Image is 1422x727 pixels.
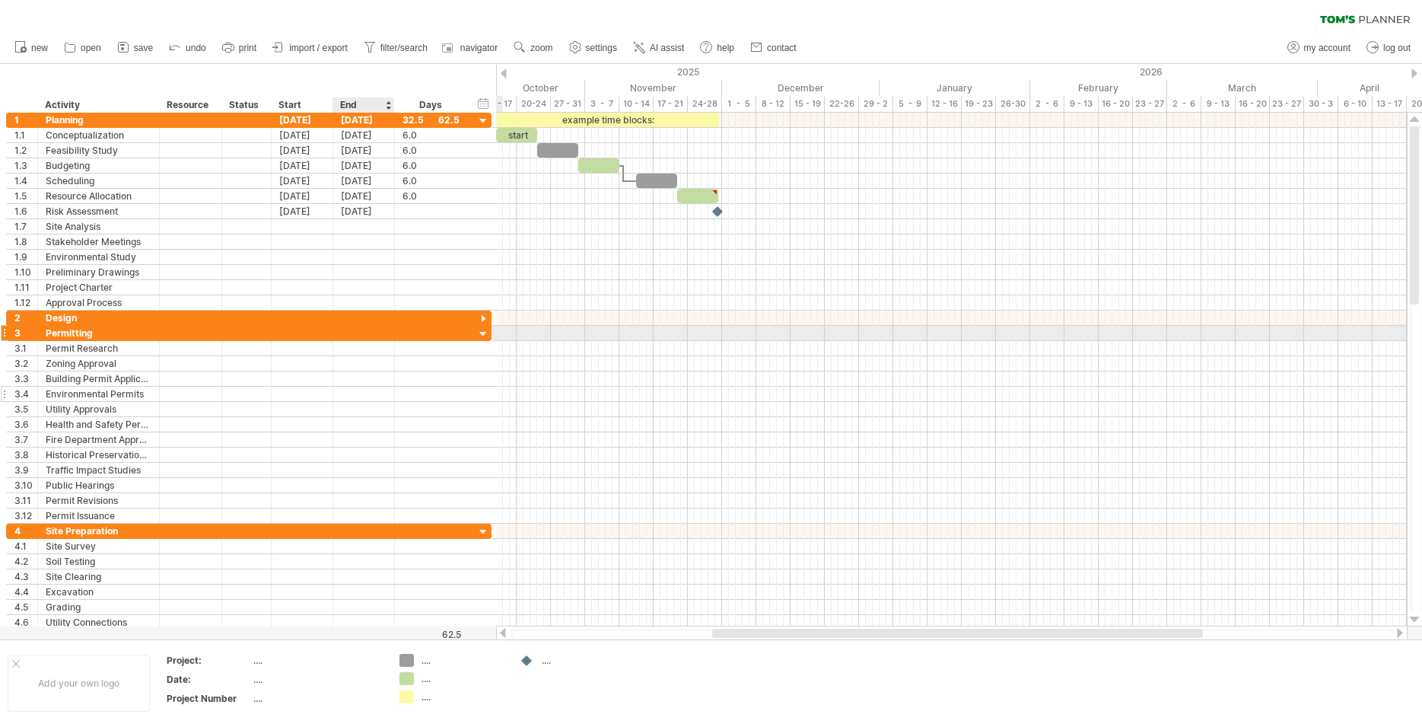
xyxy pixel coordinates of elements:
[340,97,386,113] div: End
[46,402,151,416] div: Utility Approvals
[46,493,151,508] div: Permit Revisions
[333,143,395,158] div: [DATE]
[585,80,722,96] div: November 2025
[402,113,460,127] div: 32.5
[402,189,460,203] div: 6.0
[1133,96,1167,112] div: 23 - 27
[46,234,151,249] div: Stakeholder Meetings
[440,38,502,58] a: navigator
[272,158,333,173] div: [DATE]
[1284,38,1355,58] a: my account
[14,204,37,218] div: 1.6
[360,38,432,58] a: filter/search
[396,629,461,640] div: 62.5
[1201,96,1236,112] div: 9 - 13
[14,234,37,249] div: 1.8
[14,524,37,538] div: 4
[333,204,395,218] div: [DATE]
[14,569,37,584] div: 4.3
[14,387,37,401] div: 3.4
[46,356,151,371] div: Zoning Approval
[134,43,153,53] span: save
[1030,96,1064,112] div: 2 - 6
[1167,80,1318,96] div: March 2026
[510,38,557,58] a: zoom
[81,43,101,53] span: open
[688,96,722,112] div: 24-28
[46,204,151,218] div: Risk Assessment
[496,113,719,127] div: example time blocks:
[333,174,395,188] div: [DATE]
[253,692,381,705] div: ....
[14,478,37,493] div: 3.10
[46,265,151,279] div: Preliminary Drawings
[496,128,537,142] div: start
[229,97,262,113] div: Status
[14,143,37,158] div: 1.2
[11,38,52,58] a: new
[14,174,37,188] div: 1.4
[46,524,151,538] div: Site Preparation
[402,128,460,142] div: 6.0
[46,509,151,523] div: Permit Issuance
[1270,96,1304,112] div: 23 - 27
[46,569,151,584] div: Site Clearing
[165,38,211,58] a: undo
[333,113,395,127] div: [DATE]
[14,585,37,599] div: 4.4
[565,38,622,58] a: settings
[14,509,37,523] div: 3.12
[46,585,151,599] div: Excavation
[578,158,619,173] div: ​
[14,189,37,203] div: 1.5
[1304,96,1338,112] div: 30 - 3
[46,113,151,127] div: Planning
[278,97,324,113] div: Start
[46,295,151,310] div: Approval Process
[46,280,151,295] div: Project Charter
[14,158,37,173] div: 1.3
[269,38,352,58] a: import / export
[46,311,151,325] div: Design
[746,38,801,58] a: contact
[551,96,585,112] div: 27 - 31
[272,128,333,142] div: [DATE]
[253,654,381,667] div: ....
[46,143,151,158] div: Feasibility Study
[272,204,333,218] div: [DATE]
[253,673,381,686] div: ....
[239,43,256,53] span: print
[1030,80,1167,96] div: February 2026
[791,96,825,112] div: 15 - 19
[46,174,151,188] div: Scheduling
[8,655,150,712] div: Add your own logo
[272,174,333,188] div: [DATE]
[586,43,617,53] span: settings
[60,38,106,58] a: open
[402,143,460,158] div: 6.0
[677,189,718,203] div: ​
[14,417,37,432] div: 3.6
[46,615,151,630] div: Utility Connections
[1373,96,1407,112] div: 13 - 17
[167,692,250,705] div: Project Number
[46,600,151,614] div: Grading
[996,96,1030,112] div: 26-30
[272,189,333,203] div: [DATE]
[1338,96,1373,112] div: 6 - 10
[14,554,37,569] div: 4.2
[218,38,261,58] a: print
[272,113,333,127] div: [DATE]
[825,96,859,112] div: 22-26
[1167,96,1201,112] div: 2 - 6
[428,80,585,96] div: October 2025
[927,96,962,112] div: 12 - 16
[46,417,151,432] div: Health and Safety Permits
[1099,96,1133,112] div: 16 - 20
[46,463,151,477] div: Traffic Impact Studies
[14,219,37,234] div: 1.7
[1304,43,1350,53] span: my account
[756,96,791,112] div: 8 - 12
[654,96,688,112] div: 17 - 21
[1064,96,1099,112] div: 9 - 13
